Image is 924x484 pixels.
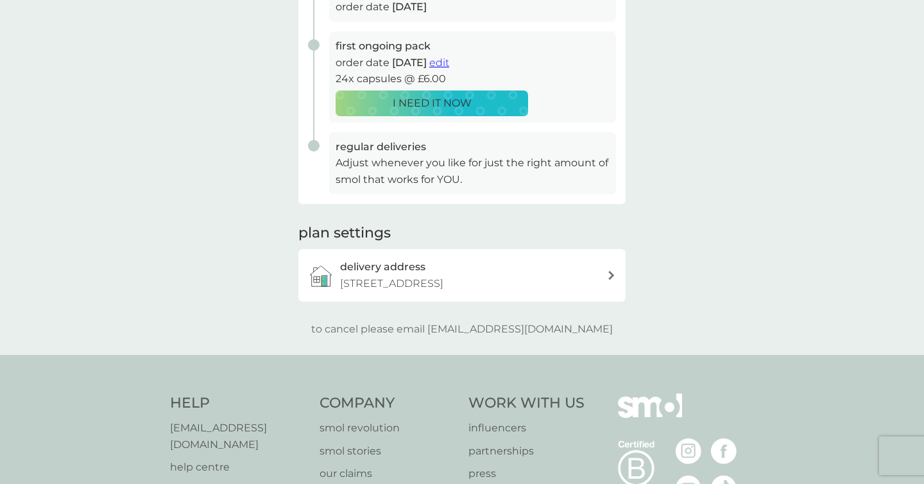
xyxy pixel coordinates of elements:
img: visit the smol Instagram page [676,438,701,464]
a: help centre [170,459,307,476]
a: smol revolution [320,420,456,436]
h4: Help [170,393,307,413]
p: to cancel please email [EMAIL_ADDRESS][DOMAIN_NAME] [311,321,613,338]
span: [DATE] [392,1,427,13]
a: delivery address[STREET_ADDRESS] [298,249,626,301]
a: press [468,465,585,482]
a: our claims [320,465,456,482]
p: [STREET_ADDRESS] [340,275,443,292]
h4: Work With Us [468,393,585,413]
p: 24x capsules @ £6.00 [336,71,610,87]
span: edit [429,56,449,69]
a: influencers [468,420,585,436]
h3: delivery address [340,259,425,275]
h4: Company [320,393,456,413]
h3: first ongoing pack [336,38,610,55]
img: smol [618,393,682,437]
h3: regular deliveries [336,139,610,155]
a: smol stories [320,443,456,460]
a: partnerships [468,443,585,460]
a: [EMAIL_ADDRESS][DOMAIN_NAME] [170,420,307,453]
h2: plan settings [298,223,391,243]
img: visit the smol Facebook page [711,438,737,464]
button: edit [429,55,449,71]
button: I NEED IT NOW [336,91,528,116]
p: I NEED IT NOW [393,95,472,112]
p: order date [336,55,610,71]
span: [DATE] [392,56,427,69]
p: Adjust whenever you like for just the right amount of smol that works for YOU. [336,155,610,187]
